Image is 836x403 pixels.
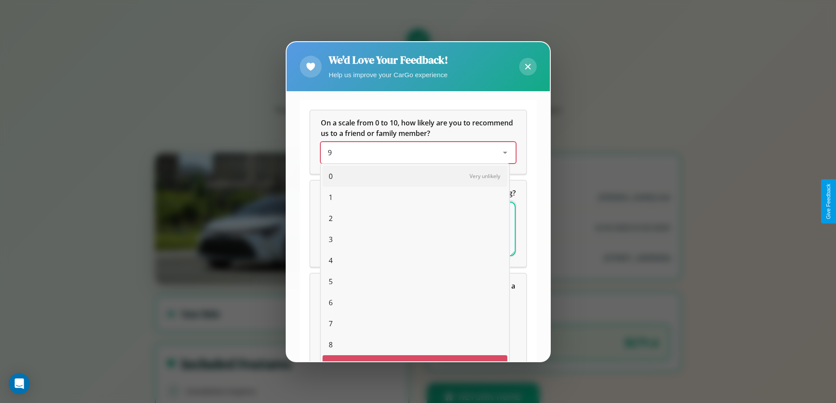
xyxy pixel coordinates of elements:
h5: On a scale from 0 to 10, how likely are you to recommend us to a friend or family member? [321,118,516,139]
div: 6 [323,292,507,313]
span: 6 [329,297,333,308]
div: Open Intercom Messenger [9,373,30,394]
span: On a scale from 0 to 10, how likely are you to recommend us to a friend or family member? [321,118,515,138]
span: 7 [329,318,333,329]
div: 7 [323,313,507,334]
div: 4 [323,250,507,271]
div: Give Feedback [825,184,832,219]
p: Help us improve your CarGo experience [329,69,448,81]
div: 1 [323,187,507,208]
span: 5 [329,276,333,287]
span: 9 [328,148,332,157]
div: On a scale from 0 to 10, how likely are you to recommend us to a friend or family member? [321,142,516,163]
div: On a scale from 0 to 10, how likely are you to recommend us to a friend or family member? [310,111,526,174]
span: 3 [329,234,333,245]
div: 2 [323,208,507,229]
h2: We'd Love Your Feedback! [329,53,448,67]
div: 8 [323,334,507,355]
span: 1 [329,192,333,203]
span: Very unlikely [470,172,500,180]
span: 2 [329,213,333,224]
div: 9 [323,355,507,376]
div: 5 [323,271,507,292]
span: 0 [329,171,333,182]
div: 0 [323,166,507,187]
span: 8 [329,339,333,350]
span: What can we do to make your experience more satisfying? [321,188,516,198]
div: 3 [323,229,507,250]
span: 4 [329,255,333,266]
span: Which of the following features do you value the most in a vehicle? [321,281,517,301]
span: 9 [329,360,333,371]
